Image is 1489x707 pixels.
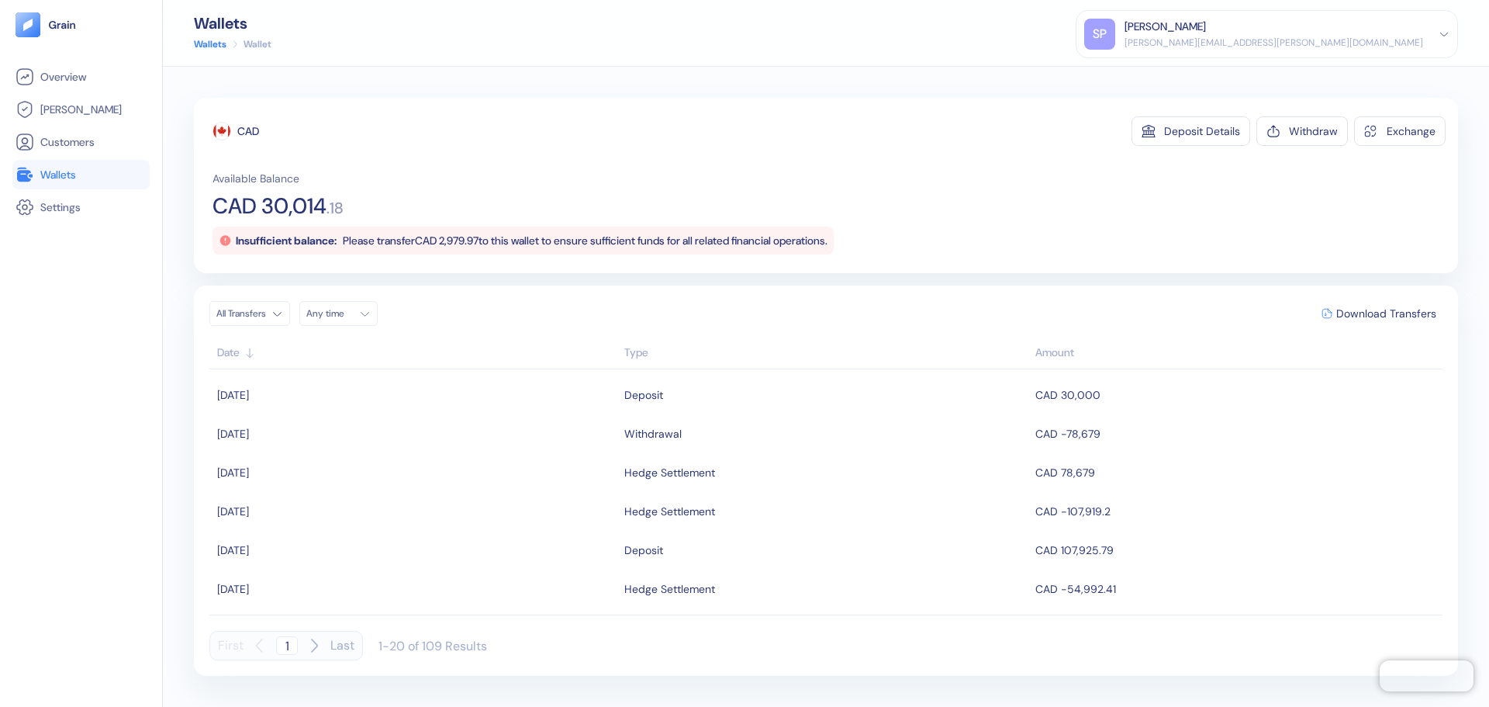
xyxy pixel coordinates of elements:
[209,376,620,414] td: [DATE]
[209,531,620,570] td: [DATE]
[1256,116,1348,146] button: Withdraw
[40,167,76,182] span: Wallets
[217,345,617,361] div: Sort ascending
[209,453,620,492] td: [DATE]
[1084,19,1115,50] div: SP
[16,12,40,37] img: logo-tablet-V2.svg
[378,638,487,654] div: 1-20 of 109 Results
[1315,302,1442,325] button: Download Transfers
[1031,414,1442,453] td: CAD -78,679
[1035,345,1435,361] div: Sort descending
[299,301,378,326] button: Any time
[624,498,715,525] div: Hedge Settlement
[236,234,337,248] span: Insufficient balance:
[16,133,147,151] a: Customers
[194,37,226,51] a: Wallets
[1164,126,1240,137] div: Deposit Details
[624,576,715,602] div: Hedge Settlement
[1380,660,1473,691] iframe: Chatra live chat
[212,171,299,186] span: Available Balance
[624,382,663,408] div: Deposit
[1289,126,1338,137] div: Withdraw
[343,234,827,248] span: Please transfer CAD 2,979.97 to this wallet to ensure sufficient funds for all related financial ...
[209,492,620,531] td: [DATE]
[1131,116,1250,146] button: Deposit Details
[624,537,663,563] div: Deposit
[194,16,271,31] div: Wallets
[16,165,147,184] a: Wallets
[237,123,259,139] div: CAD
[1031,492,1442,531] td: CAD -107,919.2
[16,68,147,86] a: Overview
[1125,19,1206,35] div: [PERSON_NAME]
[1354,116,1446,146] button: Exchange
[48,19,77,30] img: logo
[209,414,620,453] td: [DATE]
[40,69,86,85] span: Overview
[218,631,244,660] button: First
[40,199,81,215] span: Settings
[209,570,620,608] td: [DATE]
[1031,570,1442,608] td: CAD -54,992.41
[326,200,344,216] span: . 18
[1031,531,1442,570] td: CAD 107,925.79
[306,307,353,320] div: Any time
[624,345,1028,361] div: Sort ascending
[1125,36,1423,50] div: [PERSON_NAME][EMAIL_ADDRESS][PERSON_NAME][DOMAIN_NAME]
[624,421,682,447] div: Withdrawal
[16,100,147,119] a: [PERSON_NAME]
[1031,453,1442,492] td: CAD 78,679
[1387,126,1435,137] div: Exchange
[212,196,326,217] span: CAD 30,014
[40,134,95,150] span: Customers
[40,102,122,117] span: [PERSON_NAME]
[330,631,354,660] button: Last
[16,198,147,217] a: Settings
[1336,308,1436,319] span: Download Transfers
[1031,376,1442,414] td: CAD 30,000
[624,459,715,486] div: Hedge Settlement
